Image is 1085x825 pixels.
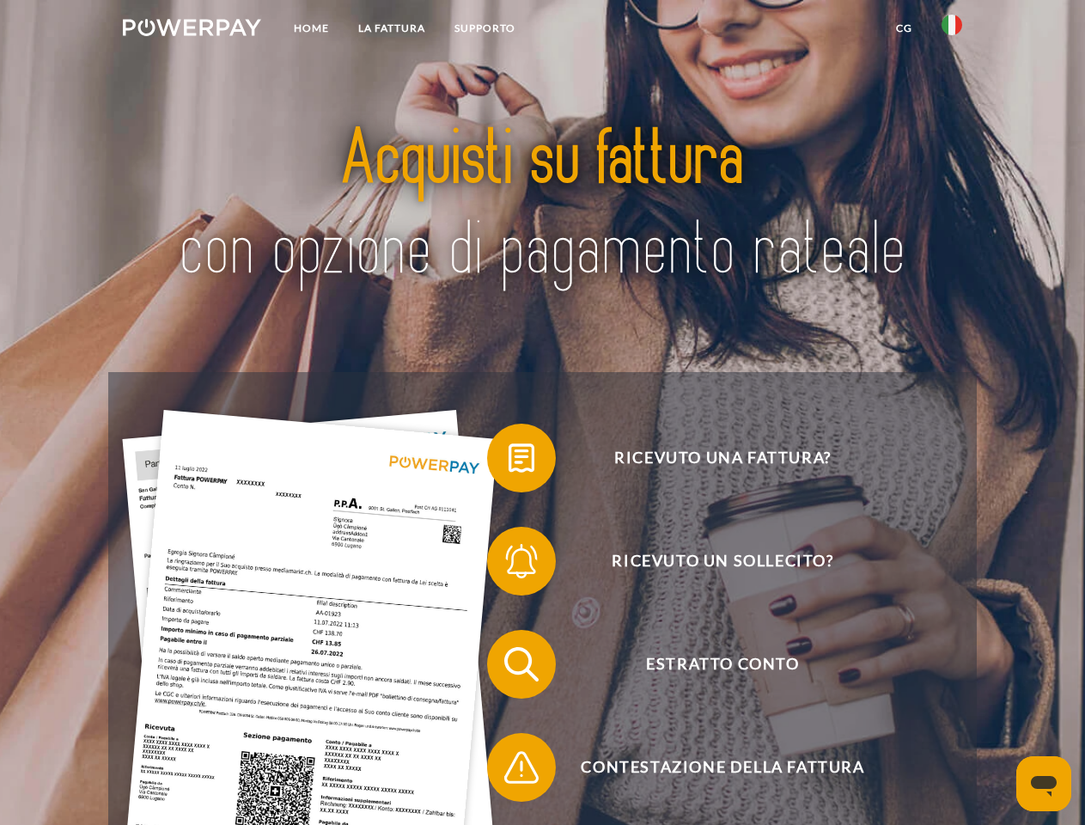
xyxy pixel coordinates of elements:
[487,424,934,492] button: Ricevuto una fattura?
[500,643,543,686] img: qb_search.svg
[487,733,934,802] button: Contestazione della fattura
[487,630,934,699] button: Estratto conto
[881,13,927,44] a: CG
[1016,756,1071,811] iframe: Pulsante per aprire la finestra di messaggistica
[123,19,261,36] img: logo-powerpay-white.svg
[512,733,933,802] span: Contestazione della fattura
[512,630,933,699] span: Estratto conto
[512,424,933,492] span: Ricevuto una fattura?
[512,527,933,596] span: Ricevuto un sollecito?
[440,13,530,44] a: Supporto
[500,540,543,583] img: qb_bell.svg
[942,15,962,35] img: it
[279,13,344,44] a: Home
[500,746,543,789] img: qb_warning.svg
[500,437,543,480] img: qb_bill.svg
[344,13,440,44] a: LA FATTURA
[487,527,934,596] button: Ricevuto un sollecito?
[164,82,921,329] img: title-powerpay_it.svg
